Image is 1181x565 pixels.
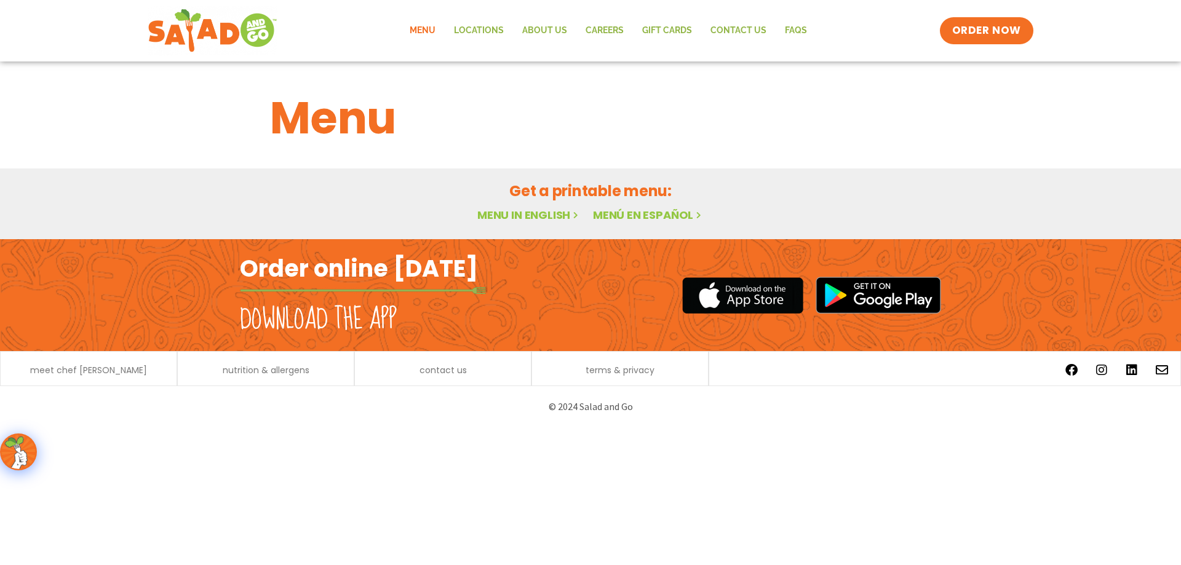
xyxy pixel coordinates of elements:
a: Menu in English [477,207,581,223]
a: Locations [445,17,513,45]
h2: Order online [DATE] [240,253,478,283]
a: FAQs [776,17,816,45]
a: meet chef [PERSON_NAME] [30,366,147,374]
a: About Us [513,17,576,45]
h1: Menu [270,85,911,151]
img: new-SAG-logo-768×292 [148,6,277,55]
a: contact us [420,366,467,374]
h2: Download the app [240,302,397,337]
a: Contact Us [701,17,776,45]
h2: Get a printable menu: [270,180,911,202]
img: google_play [816,277,941,314]
a: Menú en español [593,207,704,223]
img: fork [240,287,486,294]
a: terms & privacy [586,366,654,374]
img: wpChatIcon [1,435,36,469]
a: nutrition & allergens [223,366,309,374]
a: Menu [400,17,445,45]
img: appstore [682,275,803,315]
a: Careers [576,17,633,45]
a: ORDER NOW [940,17,1033,44]
p: © 2024 Salad and Go [246,398,935,415]
a: GIFT CARDS [633,17,701,45]
nav: Menu [400,17,816,45]
span: ORDER NOW [952,23,1021,38]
